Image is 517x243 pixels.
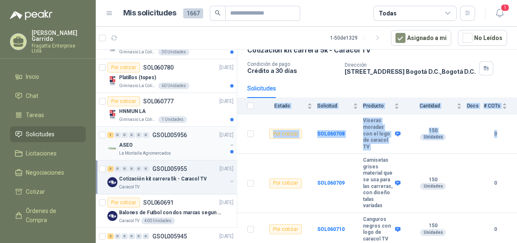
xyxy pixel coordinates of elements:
[107,96,140,106] div: Por cotizar
[107,76,117,86] img: Company Logo
[143,166,149,172] div: 0
[129,166,135,172] div: 0
[10,145,86,161] a: Licitaciones
[317,226,345,232] b: SOL060710
[363,98,404,114] th: Producto
[122,166,128,172] div: 0
[136,132,142,138] div: 0
[119,83,157,89] p: Gimnasio La Colina
[404,177,462,183] b: 150
[26,130,55,139] span: Solicitudes
[119,108,146,115] p: HNMUN LA
[119,175,206,183] p: Cotización kit carrera 5k - Caracol TV
[152,166,187,172] p: GSOL005955
[96,194,237,228] a: Por cotizarSOL060691[DATE] Company LogoBalones de Futbol con dos marcas segun adjunto. Adjuntar c...
[420,134,446,140] div: Unidades
[10,203,86,228] a: Órdenes de Compra
[32,30,86,42] p: [PERSON_NAME] Garrido
[136,166,142,172] div: 0
[26,168,64,177] span: Negociaciones
[107,63,140,73] div: Por cotizar
[10,126,86,142] a: Solicitudes
[379,9,396,18] div: Todas
[247,61,338,67] p: Condición de pago
[500,4,510,12] span: 1
[129,233,135,239] div: 0
[317,98,363,114] th: Solicitud
[363,118,393,150] b: Viseras moradas con el logo de caracol TV
[317,131,345,137] a: SOL060708
[467,98,484,114] th: Docs
[247,84,276,93] div: Solicitudes
[123,7,176,19] h1: Mis solicitudes
[317,180,345,186] a: SOL060709
[107,233,114,239] div: 2
[10,10,52,20] img: Logo peakr
[119,218,139,224] p: Caracol TV
[119,209,223,217] p: Balones de Futbol con dos marcas segun adjunto. Adjuntar cotizacion en su formato
[119,74,156,82] p: Platillos (topes)
[158,49,189,55] div: 30 Unidades
[122,132,128,138] div: 0
[247,46,371,55] p: Cotización kit carrera 5k - Caracol TV
[404,98,467,114] th: Cantidad
[107,110,117,120] img: Company Logo
[119,150,171,157] p: La Montaña Agromercados
[259,103,306,109] span: Estado
[107,211,117,221] img: Company Logo
[26,149,57,158] span: Licitaciones
[269,224,302,234] div: Por cotizar
[107,143,117,153] img: Company Logo
[26,110,44,120] span: Tareas
[317,103,351,109] span: Solicitud
[345,62,475,68] p: Dirección
[107,166,114,172] div: 3
[219,233,234,240] p: [DATE]
[152,233,187,239] p: GSOL005945
[119,49,157,55] p: Gimnasio La Colina
[119,184,139,190] p: Caracol TV
[219,165,234,173] p: [DATE]
[10,107,86,123] a: Tareas
[247,67,338,74] p: Crédito a 30 días
[363,157,393,209] b: Camisetas grises material que se usa para las carreras, con diseño talas variadas
[119,141,133,149] p: ASEO
[363,216,393,242] b: Canguros negros con logo de caracol TV
[136,233,142,239] div: 0
[391,30,451,46] button: Asignado a mi
[219,131,234,139] p: [DATE]
[107,164,235,190] a: 3 0 0 0 0 0 GSOL005955[DATE] Company LogoCotización kit carrera 5k - Caracol TVCaracol TV
[484,225,507,233] b: 0
[107,177,117,187] img: Company Logo
[404,103,455,109] span: Cantidad
[10,165,86,180] a: Negociaciones
[26,72,39,81] span: Inicio
[484,130,507,138] b: 0
[219,64,234,72] p: [DATE]
[10,184,86,200] a: Cotizar
[259,98,317,114] th: Estado
[404,223,462,229] b: 150
[219,98,234,105] p: [DATE]
[141,218,175,224] div: 400 Unidades
[158,83,189,89] div: 60 Unidades
[129,132,135,138] div: 0
[492,6,507,21] button: 1
[10,69,86,85] a: Inicio
[119,116,157,123] p: Gimnasio La Colina
[114,166,121,172] div: 0
[143,65,174,70] p: SOL060780
[143,132,149,138] div: 0
[269,178,302,188] div: Por cotizar
[420,183,446,190] div: Unidades
[107,132,114,138] div: 1
[345,68,475,75] p: [STREET_ADDRESS] Bogotá D.C. , Bogotá D.C.
[96,93,237,127] a: Por cotizarSOL060777[DATE] Company LogoHNMUN LAGimnasio La Colina1 Unidades
[143,200,174,205] p: SOL060691
[122,233,128,239] div: 0
[26,206,78,225] span: Órdenes de Compra
[484,98,517,114] th: # COTs
[26,91,38,100] span: Chat
[32,43,86,53] p: Fragatta Enterprise Ltda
